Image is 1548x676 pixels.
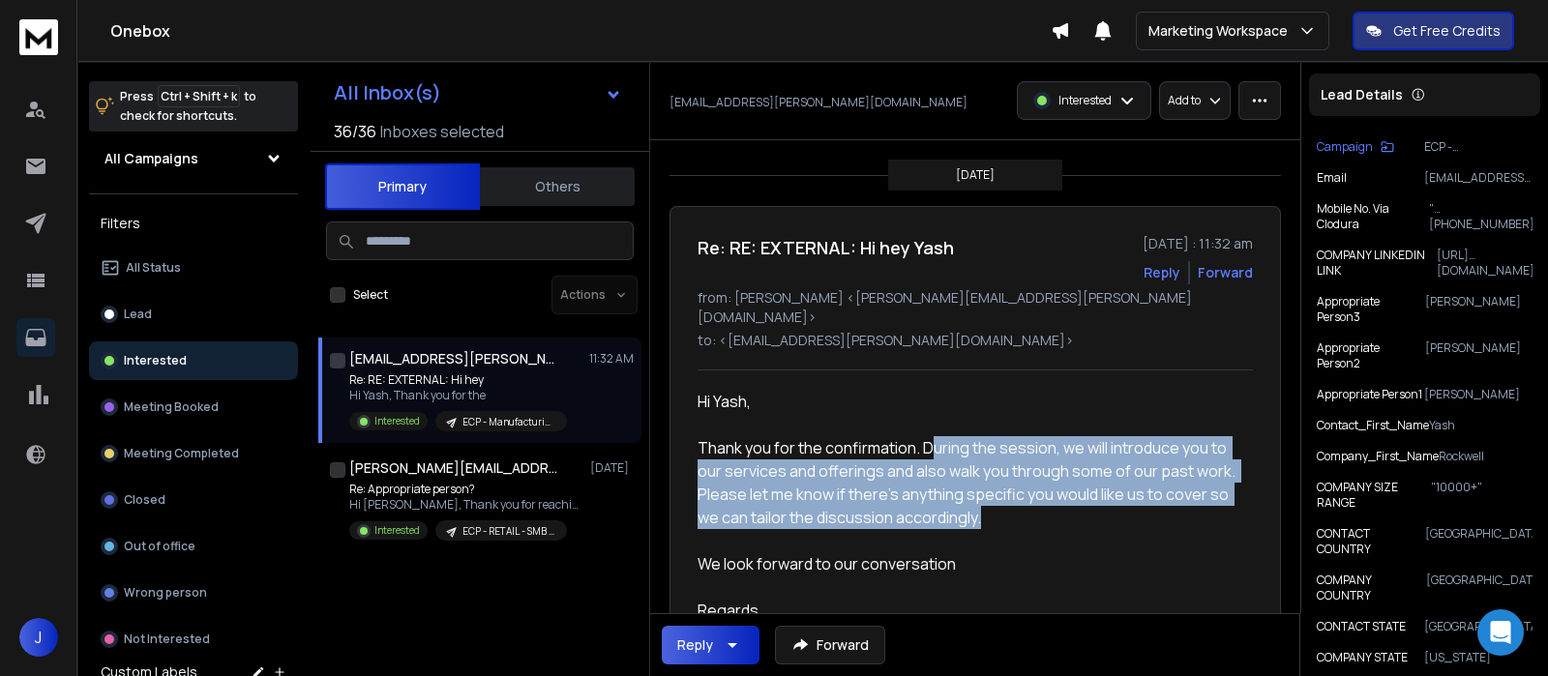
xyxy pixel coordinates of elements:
[124,492,165,508] p: Closed
[1393,21,1501,41] p: Get Free Credits
[334,83,441,103] h1: All Inbox(s)
[1317,418,1429,433] p: Contact_First_Name
[1425,294,1533,325] p: [PERSON_NAME]
[1317,201,1429,232] p: Mobile No. Via Clodura
[89,210,298,237] h3: Filters
[698,529,1237,575] div: We look forward to our conversation
[1317,449,1439,464] p: Company_First_Name
[334,120,376,143] span: 36 / 36
[698,288,1253,327] p: from: [PERSON_NAME] <[PERSON_NAME][EMAIL_ADDRESS][PERSON_NAME][DOMAIN_NAME]>
[1321,85,1403,104] p: Lead Details
[349,482,581,497] p: Re: Appropriate person?
[677,635,713,655] div: Reply
[124,632,210,647] p: Not Interested
[89,573,298,612] button: Wrong person
[89,527,298,566] button: Out of office
[374,414,420,428] p: Interested
[1353,12,1514,50] button: Get Free Credits
[1317,387,1422,402] p: Appropriate Person1
[124,585,207,601] p: Wrong person
[662,626,759,664] button: Reply
[1317,139,1373,155] p: Campaign
[462,415,555,429] p: ECP - Manufacturing - Enterprise | [PERSON_NAME]
[1148,21,1295,41] p: Marketing Workspace
[480,165,635,208] button: Others
[126,260,181,276] p: All Status
[1424,170,1533,186] p: [EMAIL_ADDRESS][PERSON_NAME][DOMAIN_NAME]
[1429,418,1533,433] p: Yash
[89,295,298,334] button: Lead
[19,19,58,55] img: logo
[89,249,298,287] button: All Status
[89,620,298,659] button: Not Interested
[590,460,634,476] p: [DATE]
[1143,234,1253,253] p: [DATE] : 11:32 am
[1425,340,1533,371] p: [PERSON_NAME]
[349,349,562,368] h1: [EMAIL_ADDRESS][PERSON_NAME][DOMAIN_NAME]
[1168,93,1201,108] p: Add to
[19,618,58,657] button: J
[104,149,198,168] h1: All Campaigns
[325,163,480,210] button: Primary
[1424,619,1533,634] p: [GEOGRAPHIC_DATA]
[1431,480,1533,511] p: "10000+"
[380,120,504,143] h3: Inboxes selected
[1429,201,1533,232] p: "[PHONE_NUMBER]"
[349,388,567,403] p: Hi Yash, Thank you for the
[775,626,885,664] button: Forward
[1317,294,1425,325] p: Appropriate Person3
[318,73,638,112] button: All Inbox(s)
[349,458,562,478] h1: [PERSON_NAME][EMAIL_ADDRESS][PERSON_NAME][DOMAIN_NAME]
[1058,93,1112,108] p: Interested
[1424,650,1533,665] p: [US_STATE]
[89,341,298,380] button: Interested
[353,287,388,303] label: Select
[110,19,1051,43] h1: Onebox
[120,87,256,126] p: Press to check for shortcuts.
[698,331,1253,350] p: to: <[EMAIL_ADDRESS][PERSON_NAME][DOMAIN_NAME]>
[124,539,195,554] p: Out of office
[124,399,219,415] p: Meeting Booked
[1437,248,1533,279] p: [URL][DOMAIN_NAME]
[158,85,240,107] span: Ctrl + Shift + k
[1477,609,1524,656] div: Open Intercom Messenger
[670,95,967,110] p: [EMAIL_ADDRESS][PERSON_NAME][DOMAIN_NAME]
[1198,263,1253,282] div: Forward
[1317,650,1408,665] p: COMPANY STATE
[698,234,954,261] h1: Re: RE: EXTERNAL: Hi hey Yash
[349,372,567,388] p: Re: RE: EXTERNAL: Hi hey
[1317,480,1431,511] p: COMPANY SIZE RANGE
[1317,170,1347,186] p: Email
[462,524,555,539] p: ECP - RETAIL - SMB | [PERSON_NAME]
[374,523,420,538] p: Interested
[698,413,1237,529] div: Thank you for the confirmation. During the session, we will introduce you to our services and off...
[124,446,239,461] p: Meeting Completed
[1424,387,1533,402] p: [PERSON_NAME]
[589,351,634,367] p: 11:32 AM
[349,497,581,513] p: Hi [PERSON_NAME], Thank you for reaching
[89,434,298,473] button: Meeting Completed
[124,353,187,368] p: Interested
[1317,139,1394,155] button: Campaign
[1317,526,1425,557] p: CONTACT COUNTRY
[698,599,1237,645] div: Regards, [PERSON_NAME]
[1317,573,1426,603] p: COMPANY COUNTRY
[89,481,298,519] button: Closed
[124,307,152,322] p: Lead
[1425,526,1533,557] p: [GEOGRAPHIC_DATA]
[89,388,298,426] button: Meeting Booked
[1317,340,1425,371] p: Appropriate Person2
[698,390,1237,413] div: Hi Yash,
[1144,263,1180,282] button: Reply
[1424,139,1533,155] p: ECP - Manufacturing - Enterprise | [PERSON_NAME]
[1426,573,1533,603] p: [GEOGRAPHIC_DATA]
[1317,619,1406,634] p: CONTACT STATE
[1317,248,1437,279] p: COMPANY LINKEDIN LINK
[956,167,995,183] p: [DATE]
[1439,449,1533,464] p: Rockwell
[89,139,298,178] button: All Campaigns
